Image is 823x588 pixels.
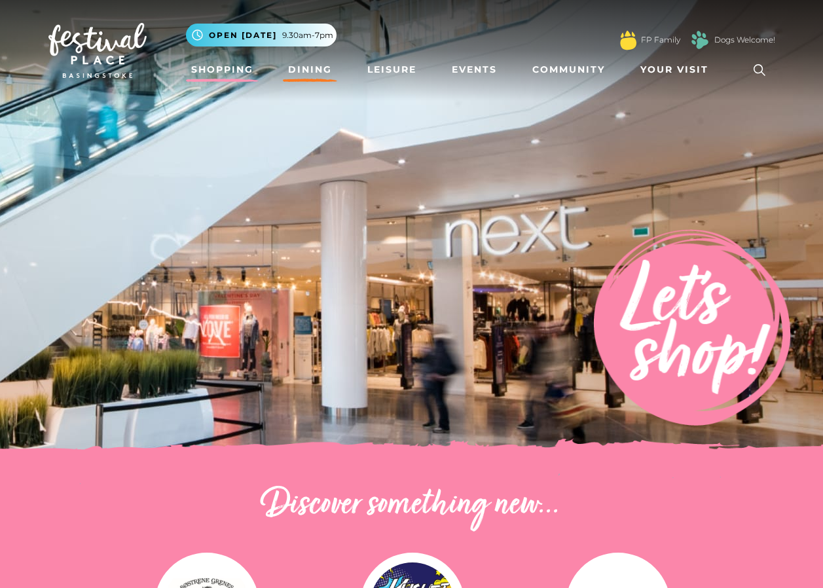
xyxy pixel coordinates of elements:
a: Shopping [186,58,259,82]
span: Your Visit [640,63,708,77]
a: Events [447,58,502,82]
a: Your Visit [635,58,720,82]
h2: Discover something new... [48,485,775,526]
a: Dogs Welcome! [714,34,775,46]
img: Festival Place Logo [48,23,147,78]
a: Leisure [362,58,422,82]
a: FP Family [641,34,680,46]
span: 9.30am-7pm [282,29,333,41]
span: Open [DATE] [209,29,277,41]
a: Community [527,58,610,82]
a: Dining [283,58,337,82]
button: Open [DATE] 9.30am-7pm [186,24,337,46]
